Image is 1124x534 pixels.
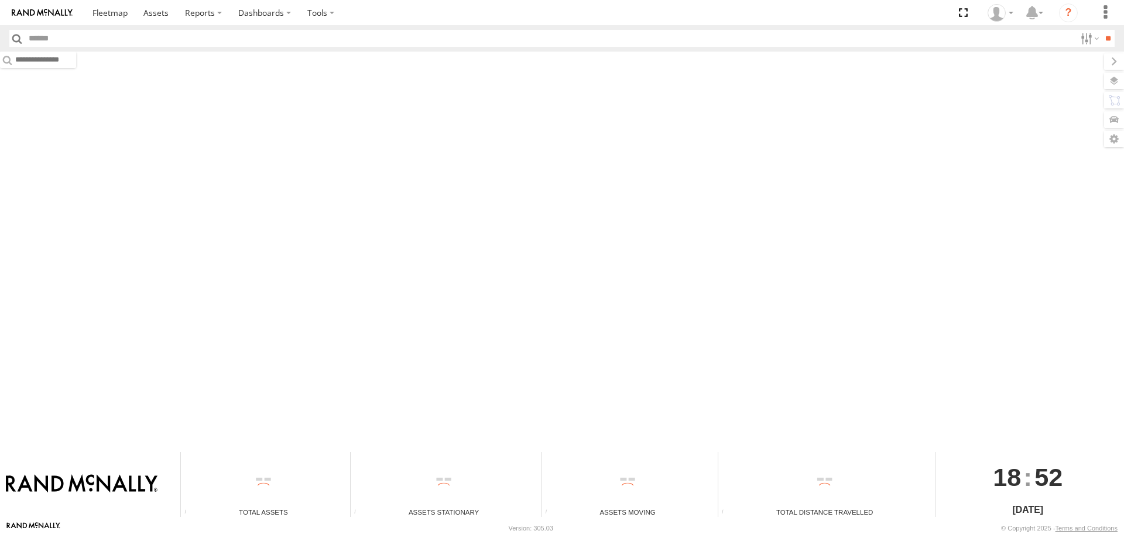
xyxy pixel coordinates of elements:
[1001,525,1118,532] div: © Copyright 2025 -
[1104,131,1124,147] label: Map Settings
[6,522,60,534] a: Visit our Website
[718,508,736,517] div: Total distance travelled by all assets within specified date range and applied filters
[993,452,1021,502] span: 18
[1034,452,1063,502] span: 52
[1076,30,1101,47] label: Search Filter Options
[983,4,1017,22] div: Brian Wooldridge
[6,474,157,494] img: Rand McNally
[351,507,537,517] div: Assets Stationary
[351,508,368,517] div: Total number of assets current stationary.
[181,507,346,517] div: Total Assets
[936,452,1120,502] div: :
[181,508,198,517] div: Total number of Enabled Assets
[1059,4,1078,22] i: ?
[12,9,73,17] img: rand-logo.svg
[936,503,1120,517] div: [DATE]
[509,525,553,532] div: Version: 305.03
[718,507,931,517] div: Total Distance Travelled
[542,508,559,517] div: Total number of assets current in transit.
[1056,525,1118,532] a: Terms and Conditions
[542,507,713,517] div: Assets Moving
